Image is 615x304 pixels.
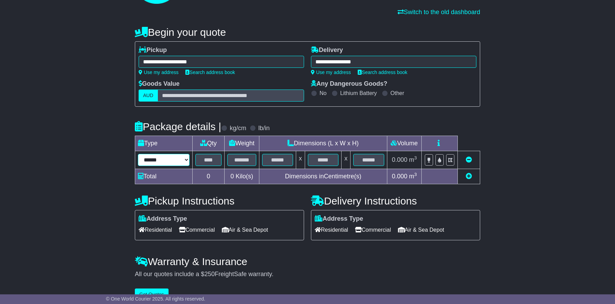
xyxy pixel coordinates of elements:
[179,224,215,235] span: Commercial
[259,169,387,184] td: Dimensions in Centimetre(s)
[355,224,391,235] span: Commercial
[320,90,326,96] label: No
[139,90,158,102] label: AUD
[185,70,235,75] a: Search address book
[259,136,387,151] td: Dimensions (L x W x H)
[315,215,363,223] label: Address Type
[139,46,167,54] label: Pickup
[204,271,215,277] span: 250
[358,70,407,75] a: Search address book
[311,80,387,88] label: Any Dangerous Goods?
[466,173,472,180] a: Add new item
[258,125,270,132] label: lb/in
[392,173,407,180] span: 0.000
[296,151,305,169] td: x
[135,136,193,151] td: Type
[466,156,472,163] a: Remove this item
[225,136,259,151] td: Weight
[139,80,180,88] label: Goods Value
[135,289,169,301] button: Get Quotes
[135,169,193,184] td: Total
[135,121,221,132] h4: Package details |
[390,90,404,96] label: Other
[222,224,268,235] span: Air & Sea Depot
[135,27,480,38] h4: Begin your quote
[139,70,179,75] a: Use my address
[193,136,225,151] td: Qty
[139,215,187,223] label: Address Type
[398,224,444,235] span: Air & Sea Depot
[414,155,417,160] sup: 3
[311,195,480,207] h4: Delivery Instructions
[311,70,351,75] a: Use my address
[392,156,407,163] span: 0.000
[193,169,225,184] td: 0
[409,156,417,163] span: m
[230,173,234,180] span: 0
[398,9,480,15] a: Switch to the old dashboard
[135,271,480,278] div: All our quotes include a $ FreightSafe warranty.
[135,256,480,267] h4: Warranty & Insurance
[225,169,259,184] td: Kilo(s)
[135,195,304,207] h4: Pickup Instructions
[139,224,172,235] span: Residential
[230,125,246,132] label: kg/cm
[340,90,377,96] label: Lithium Battery
[414,172,417,177] sup: 3
[311,46,343,54] label: Delivery
[387,136,421,151] td: Volume
[315,224,348,235] span: Residential
[409,173,417,180] span: m
[106,296,205,302] span: © One World Courier 2025. All rights reserved.
[342,151,350,169] td: x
